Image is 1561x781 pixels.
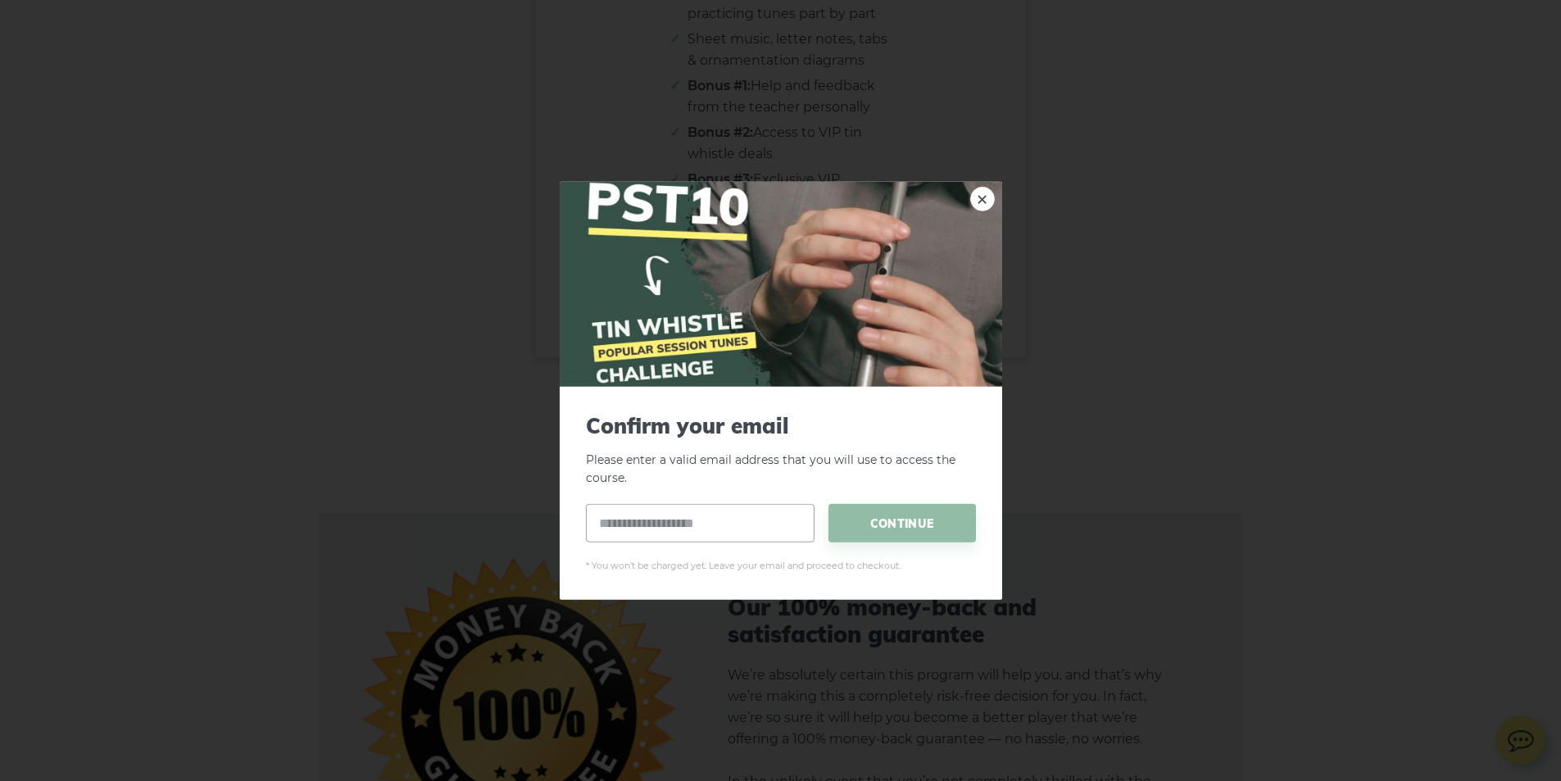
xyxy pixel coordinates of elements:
[560,181,1002,386] img: Tin Whistle Improver Course
[586,559,976,574] span: * You won't be charged yet. Leave your email and proceed to checkout.
[586,412,976,438] span: Confirm your email
[586,412,976,488] p: Please enter a valid email address that you will use to access the course.
[828,504,976,543] span: CONTINUE
[970,186,995,211] a: ×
